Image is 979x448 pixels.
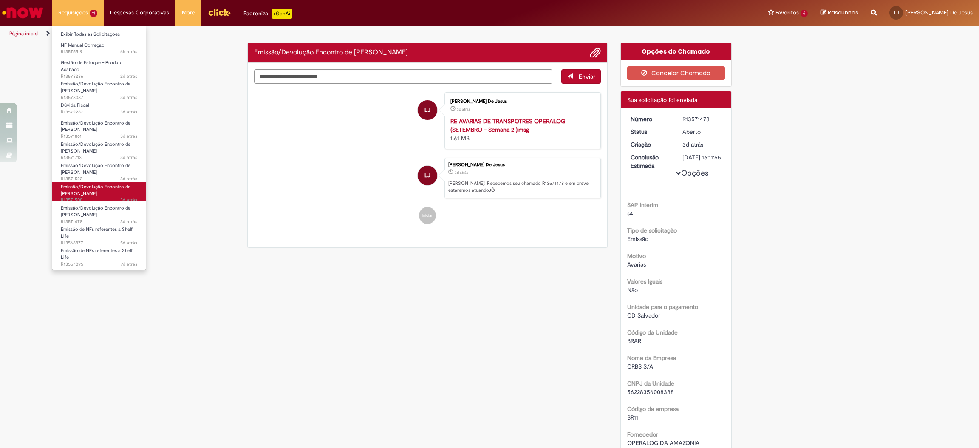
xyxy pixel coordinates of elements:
time: 26/09/2025 16:59:41 [120,133,137,139]
b: CNPJ da Unidade [627,380,674,387]
time: 27/09/2025 13:40:13 [120,94,137,101]
span: CD Salvador [627,312,660,319]
span: R13557095 [61,261,137,268]
span: LJ [424,165,430,186]
span: 3d atrás [120,154,137,161]
time: 26/09/2025 16:11:51 [682,141,703,148]
b: Tipo de solicitação [627,227,677,234]
span: R13571861 [61,133,137,140]
a: Aberto R13572287 : Dúvida Fiscal [52,101,146,116]
span: 56228356008388 [627,388,674,396]
a: Aberto R13571861 : Emissão/Devolução Encontro de Contas Fornecedor [52,119,146,137]
a: Aberto R13571713 : Emissão/Devolução Encontro de Contas Fornecedor [52,140,146,158]
div: Padroniza [243,9,292,19]
span: LJ [424,100,430,120]
span: R13573087 [61,94,137,101]
strong: RE AVARIAS DE TRANSPOTRES OPERALOG (SETEMBRO - Semana 2 ).msg [450,117,565,133]
span: 3d atrás [120,94,137,101]
dt: Conclusão Estimada [624,153,676,170]
span: Emissão/Devolução Encontro de [PERSON_NAME] [61,162,130,176]
b: Motivo [627,252,646,260]
time: 26/09/2025 16:18:00 [120,176,137,182]
div: Lucas Dos Santos De Jesus [418,166,437,185]
span: Gestão de Estoque – Produto Acabado [61,60,123,73]
time: 25/09/2025 14:22:18 [120,240,137,246]
span: 3d atrás [455,170,468,175]
div: [PERSON_NAME] De Jesus [448,162,596,167]
span: 3d atrás [120,133,137,139]
span: Emissão/Devolução Encontro de [PERSON_NAME] [61,81,130,94]
time: 27/09/2025 17:05:00 [120,73,137,79]
a: Rascunhos [821,9,858,17]
ul: Trilhas de página [6,26,646,42]
span: Emissão/Devolução Encontro de [PERSON_NAME] [61,205,130,218]
span: R13571500 [61,197,137,204]
span: BRAR [627,337,641,345]
span: NF Manual Correção [61,42,105,48]
span: Emissão/Devolução Encontro de [PERSON_NAME] [61,120,130,133]
span: Sua solicitação foi enviada [627,96,697,104]
ul: Histórico de tíquete [254,84,601,233]
span: Emissão de NFs referentes a Shelf Life [61,226,133,239]
span: LJ [894,10,899,15]
span: Despesas Corporativas [110,9,169,17]
img: ServiceNow [1,4,45,21]
h2: Emissão/Devolução Encontro de Contas Fornecedor Histórico de tíquete [254,49,408,57]
b: Unidade para o pagamento [627,303,698,311]
span: 11 [90,10,97,17]
a: Aberto R13573236 : Gestão de Estoque – Produto Acabado [52,58,146,77]
span: R13571713 [61,154,137,161]
div: 26/09/2025 16:11:51 [682,140,722,149]
b: Fornecedor [627,431,658,438]
a: Aberto R13557095 : Emissão de NFs referentes a Shelf Life [52,246,146,264]
button: Adicionar anexos [590,47,601,58]
span: Enviar [579,73,595,80]
a: Aberto R13575519 : NF Manual Correção [52,41,146,57]
span: R13573236 [61,73,137,80]
span: 6h atrás [120,48,137,55]
a: Aberto R13566877 : Emissão de NFs referentes a Shelf Life [52,225,146,243]
a: Aberto R13571522 : Emissão/Devolução Encontro de Contas Fornecedor [52,161,146,179]
div: Opções do Chamado [621,43,732,60]
time: 26/09/2025 16:43:36 [120,154,137,161]
span: Rascunhos [828,9,858,17]
img: click_logo_yellow_360x200.png [208,6,231,19]
b: Nome da Empresa [627,354,676,362]
div: [PERSON_NAME] De Jesus [450,99,592,104]
b: Código da Unidade [627,329,678,336]
span: 6 [801,10,808,17]
p: +GenAi [272,9,292,19]
span: Emissão [627,235,648,243]
div: [DATE] 16:11:55 [682,153,722,162]
time: 29/09/2025 09:59:29 [120,48,137,55]
b: Código da empresa [627,405,679,413]
a: Aberto R13573087 : Emissão/Devolução Encontro de Contas Fornecedor [52,79,146,98]
span: Não [627,286,638,294]
li: Lucas Dos Santos De Jesus [254,158,601,198]
span: Emissão de NFs referentes a Shelf Life [61,247,133,261]
time: 26/09/2025 16:11:48 [457,107,470,112]
textarea: Digite sua mensagem aqui... [254,69,552,84]
span: 3d atrás [457,107,470,112]
div: 1.61 MB [450,117,592,142]
p: [PERSON_NAME]! Recebemos seu chamado R13571478 e em breve estaremos atuando. [448,180,596,193]
ul: Requisições [52,26,146,270]
span: 3d atrás [120,109,137,115]
span: 2d atrás [120,73,137,79]
span: Emissão/Devolução Encontro de [PERSON_NAME] [61,184,130,197]
a: Exibir Todas as Solicitações [52,30,146,39]
span: Requisições [58,9,88,17]
span: Dúvida Fiscal [61,102,89,108]
div: R13571478 [682,115,722,123]
dt: Status [624,128,676,136]
span: Avarias [627,261,646,268]
b: SAP Interim [627,201,658,209]
time: 26/09/2025 16:11:52 [120,218,137,225]
span: R13571478 [61,218,137,225]
span: CRBS S/A [627,363,653,370]
span: R13572287 [61,109,137,116]
a: Aberto R13571500 : Emissão/Devolução Encontro de Contas Fornecedor [52,182,146,201]
a: Página inicial [9,30,39,37]
b: Valores Iguais [627,278,662,285]
a: Aberto R13571478 : Emissão/Devolução Encontro de Contas Fornecedor [52,204,146,222]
